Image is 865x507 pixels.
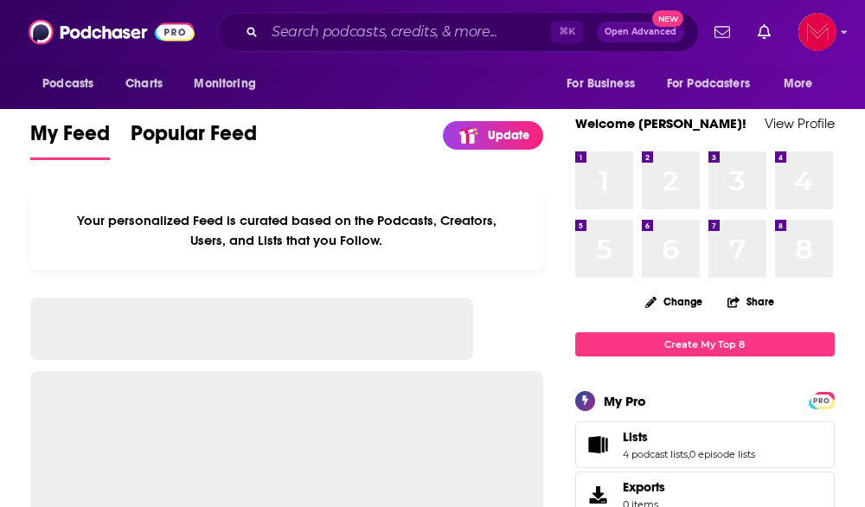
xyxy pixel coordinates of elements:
a: Create My Top 8 [575,332,835,356]
div: My Pro [604,393,646,409]
a: Lists [623,429,755,445]
span: Open Advanced [605,28,676,36]
img: User Profile [798,13,836,51]
a: My Feed [30,120,110,160]
a: Welcome [PERSON_NAME]! [575,115,746,132]
p: Update [488,128,529,143]
a: Lists [581,433,616,457]
span: PRO [811,395,832,408]
span: Popular Feed [131,120,257,157]
span: For Business [567,72,635,96]
a: Charts [114,67,173,100]
button: open menu [30,67,116,100]
span: Lists [575,421,835,468]
a: 0 episode lists [689,448,755,460]
a: Show notifications dropdown [751,17,778,47]
button: open menu [182,67,278,100]
a: 4 podcast lists [623,448,688,460]
span: Podcasts [42,72,93,96]
button: Show profile menu [798,13,836,51]
img: Podchaser - Follow, Share and Rate Podcasts [29,16,195,48]
a: Update [443,121,543,150]
button: Change [635,291,713,312]
a: PRO [811,393,832,406]
span: Exports [581,483,616,507]
button: Share [727,285,775,318]
button: open menu [772,67,835,100]
button: open menu [656,67,775,100]
span: Exports [623,479,665,495]
span: Logged in as Pamelamcclure [798,13,836,51]
a: Popular Feed [131,120,257,160]
span: For Podcasters [667,72,750,96]
span: Monitoring [194,72,255,96]
div: Search podcasts, credits, & more... [217,12,699,52]
span: Charts [125,72,163,96]
span: ⌘ K [551,21,583,43]
span: , [688,448,689,460]
a: Show notifications dropdown [708,17,737,47]
button: open menu [554,67,657,100]
span: New [652,10,683,27]
button: Open AdvancedNew [597,22,684,42]
input: Search podcasts, credits, & more... [265,18,551,46]
span: More [784,72,813,96]
a: View Profile [765,115,835,132]
div: Your personalized Feed is curated based on the Podcasts, Creators, Users, and Lists that you Follow. [30,191,542,270]
span: My Feed [30,120,110,157]
span: Lists [623,429,648,445]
